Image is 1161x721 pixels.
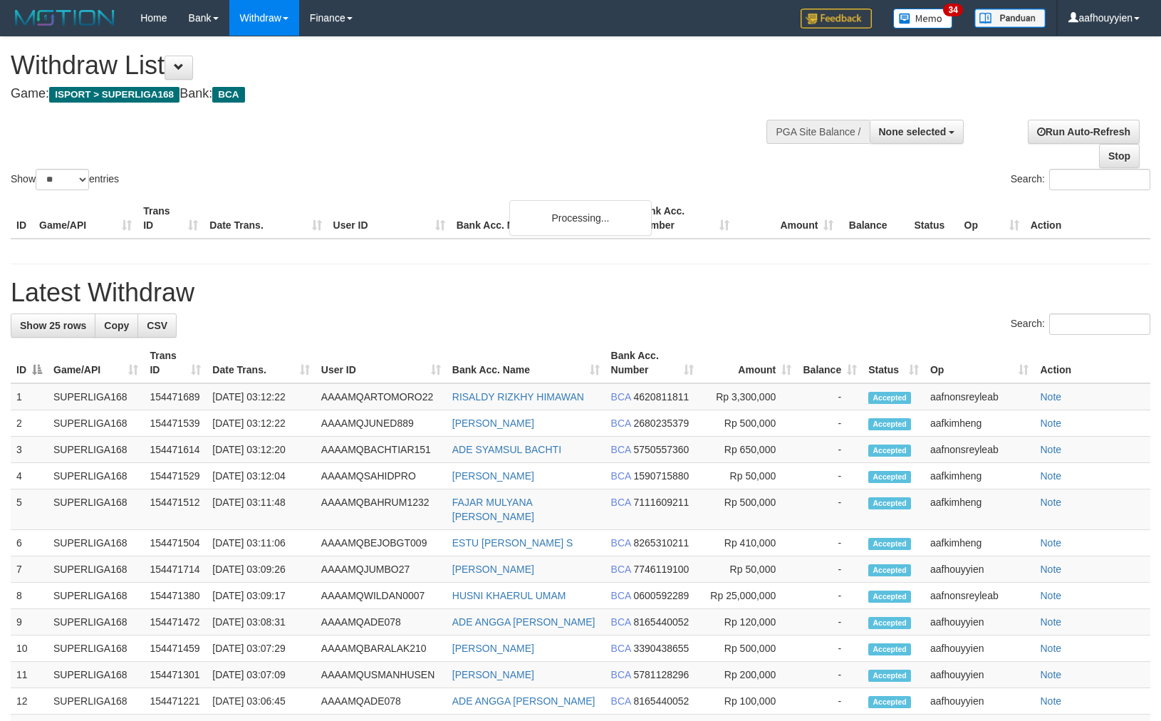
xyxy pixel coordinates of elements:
[316,463,447,489] td: AAAAMQSAHIDPRO
[605,343,700,383] th: Bank Acc. Number: activate to sort column ascending
[1040,590,1061,601] a: Note
[925,662,1035,688] td: aafhouyyien
[735,198,839,239] th: Amount
[452,590,566,601] a: HUSNI KHAERUL UMAM
[634,537,689,549] span: Copy 8265310211 to clipboard
[509,200,652,236] div: Processing...
[212,87,244,103] span: BCA
[451,198,631,239] th: Bank Acc. Name
[204,198,327,239] th: Date Trans.
[207,343,315,383] th: Date Trans.: activate to sort column ascending
[925,688,1035,715] td: aafhouyyien
[137,198,204,239] th: Trans ID
[943,4,962,16] span: 34
[699,609,797,636] td: Rp 120,000
[207,609,315,636] td: [DATE] 03:08:31
[48,583,144,609] td: SUPERLIGA168
[634,470,689,482] span: Copy 1590715880 to clipboard
[611,444,631,455] span: BCA
[699,410,797,437] td: Rp 500,000
[879,126,947,138] span: None selected
[801,9,872,28] img: Feedback.jpg
[48,556,144,583] td: SUPERLIGA168
[11,198,33,239] th: ID
[48,489,144,530] td: SUPERLIGA168
[974,9,1046,28] img: panduan.png
[48,343,144,383] th: Game/API: activate to sort column ascending
[868,471,911,483] span: Accepted
[207,583,315,609] td: [DATE] 03:09:17
[959,198,1025,239] th: Op
[797,463,863,489] td: -
[797,609,863,636] td: -
[207,383,315,410] td: [DATE] 03:12:22
[452,391,584,403] a: RISALDY RIZKHY HIMAWAN
[797,662,863,688] td: -
[316,383,447,410] td: AAAAMQARTOMORO22
[797,343,863,383] th: Balance: activate to sort column ascending
[11,556,48,583] td: 7
[36,169,89,190] select: Showentries
[207,530,315,556] td: [DATE] 03:11:06
[1049,169,1150,190] input: Search:
[1011,313,1150,335] label: Search:
[925,636,1035,662] td: aafhouyyien
[452,497,534,522] a: FAJAR MULYANA [PERSON_NAME]
[868,445,911,457] span: Accepted
[868,591,911,603] span: Accepted
[699,530,797,556] td: Rp 410,000
[699,556,797,583] td: Rp 50,000
[634,444,689,455] span: Copy 5750557360 to clipboard
[452,537,573,549] a: ESTU [PERSON_NAME] S
[925,343,1035,383] th: Op: activate to sort column ascending
[611,590,631,601] span: BCA
[634,643,689,654] span: Copy 3390438655 to clipboard
[634,391,689,403] span: Copy 4620811811 to clipboard
[1040,537,1061,549] a: Note
[925,463,1035,489] td: aafkimheng
[452,695,595,707] a: ADE ANGGA [PERSON_NAME]
[316,556,447,583] td: AAAAMQJUMBO27
[144,662,207,688] td: 154471301
[611,537,631,549] span: BCA
[316,437,447,463] td: AAAAMQBACHTIAR151
[699,383,797,410] td: Rp 3,300,000
[1040,497,1061,508] a: Note
[48,688,144,715] td: SUPERLIGA168
[1040,391,1061,403] a: Note
[48,662,144,688] td: SUPERLIGA168
[634,497,689,508] span: Copy 7111609211 to clipboard
[33,198,137,239] th: Game/API
[634,417,689,429] span: Copy 2680235379 to clipboard
[316,609,447,636] td: AAAAMQADE078
[868,564,911,576] span: Accepted
[611,391,631,403] span: BCA
[452,470,534,482] a: [PERSON_NAME]
[634,669,689,680] span: Copy 5781128296 to clipboard
[1040,643,1061,654] a: Note
[144,636,207,662] td: 154471459
[699,583,797,609] td: Rp 25,000,000
[207,410,315,437] td: [DATE] 03:12:22
[452,444,561,455] a: ADE SYAMSUL BACHTI
[1049,313,1150,335] input: Search:
[611,616,631,628] span: BCA
[11,313,95,338] a: Show 25 rows
[925,410,1035,437] td: aafkimheng
[316,343,447,383] th: User ID: activate to sort column ascending
[631,198,735,239] th: Bank Acc. Number
[144,489,207,530] td: 154471512
[11,530,48,556] td: 6
[48,636,144,662] td: SUPERLIGA168
[11,7,119,28] img: MOTION_logo.png
[925,489,1035,530] td: aafkimheng
[11,169,119,190] label: Show entries
[20,320,86,331] span: Show 25 rows
[797,383,863,410] td: -
[1040,444,1061,455] a: Note
[328,198,451,239] th: User ID
[48,530,144,556] td: SUPERLIGA168
[316,410,447,437] td: AAAAMQJUNED889
[11,410,48,437] td: 2
[868,392,911,404] span: Accepted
